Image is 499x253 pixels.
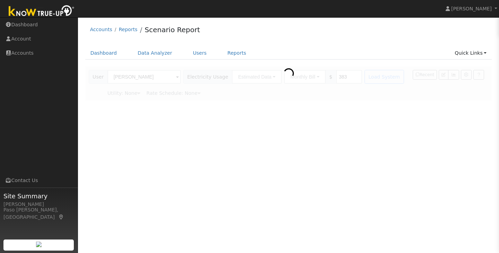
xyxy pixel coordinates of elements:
a: Quick Links [449,47,492,60]
a: Dashboard [85,47,122,60]
a: Reports [119,27,138,32]
div: [PERSON_NAME] [3,201,74,208]
a: Reports [222,47,251,60]
a: Map [58,214,64,220]
a: Scenario Report [145,26,200,34]
img: retrieve [36,242,42,247]
div: Paso [PERSON_NAME], [GEOGRAPHIC_DATA] [3,206,74,221]
img: Know True-Up [5,4,78,19]
span: [PERSON_NAME] [451,6,492,11]
a: Accounts [90,27,112,32]
a: Data Analyzer [132,47,177,60]
span: Site Summary [3,191,74,201]
a: Users [188,47,212,60]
